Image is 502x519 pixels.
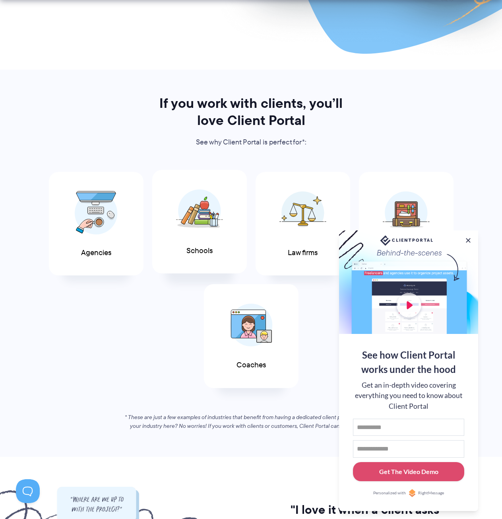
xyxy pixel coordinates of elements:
[81,249,111,257] span: Agencies
[16,479,40,503] iframe: Toggle Customer Support
[204,284,298,388] a: Coaches
[408,489,416,497] img: Personalized with RightMessage
[125,413,377,430] em: * These are just a few examples of industries that benefit from having a dedicated client portal....
[186,247,213,255] span: Schools
[359,172,454,276] a: Accountants
[353,348,464,377] div: See how Client Portal works under the hood
[256,172,350,276] a: Law firms
[353,380,464,412] div: Get an in-depth video covering everything you need to know about Client Portal
[379,467,438,476] div: Get The Video Demo
[236,361,266,369] span: Coaches
[288,249,318,257] span: Law firms
[49,172,143,276] a: Agencies
[373,490,406,496] span: Personalized with
[418,490,444,496] span: RightMessage
[149,137,354,148] p: See why Client Portal is perfect for*:
[353,489,464,497] a: Personalized withRightMessage
[353,462,464,482] button: Get The Video Demo
[149,95,354,129] h2: If you work with clients, you’ll love Client Portal
[152,170,247,274] a: Schools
